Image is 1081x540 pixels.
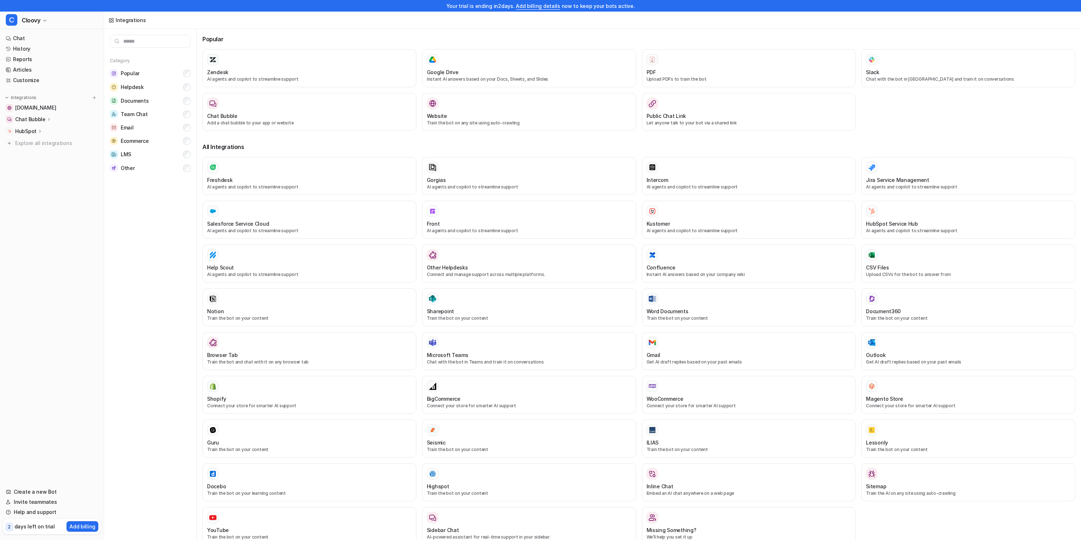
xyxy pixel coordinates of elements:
button: KustomerKustomerAI agents and copilot to streamline support [642,201,856,239]
p: AI agents and copilot to streamline support [866,228,1071,234]
img: Word Documents [649,295,656,302]
p: Instant AI answers based on your company wiki [647,271,851,278]
h3: Magento Store [866,395,903,403]
button: OtherOther [110,161,190,175]
img: LMS [110,150,118,158]
span: C [6,14,17,26]
img: Chat Bubble [7,117,12,122]
button: Public Chat LinkLet anyone talk to your bot via a shared link [642,93,856,131]
img: Shopify [209,383,216,390]
p: Instant AI answers based on your Docs, Sheets, and Slides [427,76,631,82]
button: PopularPopular [110,67,190,80]
h3: PDF [647,68,656,76]
h3: BigCommerce [427,395,460,403]
p: days left on trial [14,523,55,530]
p: AI agents and copilot to streamline support [427,228,631,234]
span: [DOMAIN_NAME] [15,104,56,111]
button: Magento StoreMagento StoreConnect your store for smarter AI support [861,376,1075,414]
p: Let anyone talk to your bot via a shared link [647,120,851,126]
p: Train the AI on any site using auto-crawling [866,490,1071,497]
span: Cloovy [22,15,40,25]
p: Add billing [69,523,95,530]
button: LMSLMS [110,148,190,161]
h3: Notion [207,307,224,315]
h3: HubSpot Service Hub [866,220,918,228]
h3: Other Helpdesks [427,264,468,271]
button: ShopifyShopifyConnect your store for smarter AI support [202,376,416,414]
button: HelpdeskHelpdesk [110,80,190,94]
h3: Gorgias [427,176,446,184]
p: 2 [8,524,10,530]
h3: Zendesk [207,68,228,76]
a: help.cloover.co[DOMAIN_NAME] [3,103,101,113]
button: IntercomAI agents and copilot to streamline support [642,157,856,195]
p: AI agents and copilot to streamline support [427,184,631,190]
p: Train the bot and chat with it on any browser tab [207,359,412,365]
h3: Intercom [647,176,668,184]
p: AI agents and copilot to streamline support [866,184,1071,190]
a: Help and support [3,507,101,517]
h3: Salesforce Service Cloud [207,220,269,228]
button: DocumentsDocuments [110,94,190,107]
img: Ecommerce [110,137,118,145]
h3: Public Chat Link [647,112,686,120]
button: HighspotHighspotTrain the bot on your content [422,463,636,501]
p: Train the bot on your content [647,315,851,322]
h3: All Integrations [202,143,1075,151]
span: Other [121,165,135,172]
p: Upload CSVs for the bot to answer from [866,271,1071,278]
h3: ILIAS [647,439,659,446]
p: Chat Bubble [15,116,46,123]
h3: Lessonly [866,439,888,446]
button: SeismicSeismicTrain the bot on your content [422,420,636,458]
button: HubSpot Service HubAI agents and copilot to streamline support [861,201,1075,239]
button: WebsiteWebsiteTrain the bot on any site using auto-crawling [422,93,636,131]
img: Outlook [868,339,875,346]
h3: Chat Bubble [207,112,237,120]
button: ConfluenceConfluenceInstant AI answers based on your company wiki [642,245,856,282]
p: Train the bot on your content [647,446,851,453]
img: Missing Something? [649,514,656,521]
h3: WooCommerce [647,395,683,403]
img: Popular [110,69,118,77]
button: Add billing [67,521,98,532]
img: Slack [868,55,875,64]
p: AI agents and copilot to streamline support [647,184,851,190]
p: Train the bot on your learning content [207,490,412,497]
p: Connect your store for smarter AI support [647,403,851,409]
p: Integrations [11,95,37,101]
span: Email [121,124,134,131]
a: Create a new Bot [3,487,101,497]
span: Ecommerce [121,137,149,145]
h3: Document360 [866,307,901,315]
p: Upload PDFs to train the bot [647,76,851,82]
button: GmailGmailGet AI draft replies based on your past emails [642,332,856,370]
h3: Sitemap [866,482,886,490]
button: GuruGuruTrain the bot on your content [202,420,416,458]
button: EcommerceEcommerce [110,134,190,148]
img: Documents [110,97,118,105]
img: Team Chat [110,110,118,118]
p: AI agents and copilot to streamline support [207,271,412,278]
button: Browser TabBrowser TabTrain the bot and chat with it on any browser tab [202,332,416,370]
img: Microsoft Teams [429,339,436,346]
h3: Gmail [647,351,661,359]
p: Train the bot on your content [427,446,631,453]
h3: Microsoft Teams [427,351,468,359]
p: AI agents and copilot to streamline support [647,228,851,234]
h3: Guru [207,439,219,446]
p: Train the bot on your content [866,315,1071,322]
img: Website [429,100,436,107]
h3: Shopify [207,395,226,403]
img: explore all integrations [6,140,13,147]
h3: Sidebar Chat [427,526,459,534]
h3: Confluence [647,264,675,271]
button: SlackSlackChat with the bot in [GEOGRAPHIC_DATA] and train it on conversations [861,49,1075,87]
p: AI agents and copilot to streamline support [207,76,412,82]
p: AI agents and copilot to streamline support [207,184,412,190]
img: Confluence [649,251,656,259]
img: Document360 [868,295,875,302]
button: PDFPDFUpload PDFs to train the bot [642,49,856,87]
h3: Kustomer [647,220,670,228]
h3: Help Scout [207,264,234,271]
